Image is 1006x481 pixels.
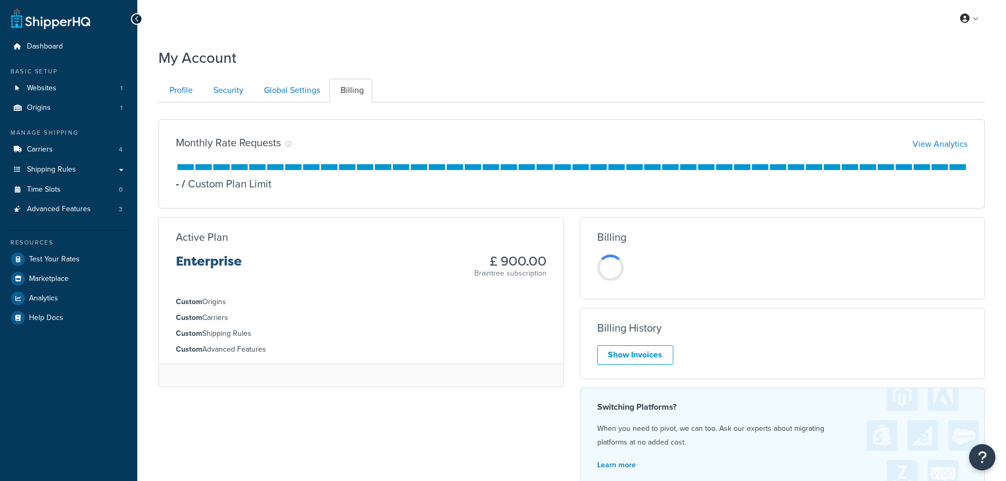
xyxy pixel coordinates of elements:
[176,344,547,355] li: Advanced Features
[8,98,129,118] a: Origins 1
[29,314,63,323] span: Help Docs
[597,401,968,413] h4: Switching Platforms?
[969,444,995,470] button: Open Resource Center
[8,98,129,118] li: Origins
[8,269,129,288] a: Marketplace
[27,145,53,154] span: Carriers
[27,42,63,51] span: Dashboard
[597,231,626,243] h3: Billing
[8,128,129,137] div: Manage Shipping
[176,137,281,148] h3: Monthly Rate Requests
[11,8,90,29] a: ShipperHQ Home
[27,205,91,214] span: Advanced Features
[176,231,228,243] h3: Active Plan
[597,459,636,470] a: Learn more
[8,67,129,76] div: Basic Setup
[119,145,123,154] span: 4
[8,37,129,56] a: Dashboard
[8,200,129,219] a: Advanced Features 3
[597,345,673,365] a: Show Invoices
[8,79,129,98] a: Websites 1
[29,255,80,264] span: Test Your Rates
[119,205,123,214] span: 3
[8,160,129,180] a: Shipping Rules
[253,79,328,102] a: Global Settings
[27,84,57,93] span: Websites
[8,180,129,200] a: Time Slots 0
[158,48,237,68] h1: My Account
[8,289,129,308] a: Analytics
[474,268,547,279] p: Braintree subscription
[176,176,179,191] p: -
[8,238,129,247] div: Resources
[8,308,129,327] a: Help Docs
[8,200,129,219] li: Advanced Features
[120,103,123,112] span: 1
[176,312,547,324] li: Carriers
[176,296,202,307] strong: Custom
[8,180,129,200] li: Time Slots
[8,140,129,159] li: Carriers
[8,250,129,269] a: Test Your Rates
[120,84,123,93] span: 1
[597,422,968,449] p: When you need to pivot, we can too. Ask our experts about migrating platforms at no added cost.
[202,79,252,102] a: Security
[913,138,967,150] a: View Analytics
[176,328,547,339] li: Shipping Rules
[158,79,201,102] a: Profile
[29,294,58,303] span: Analytics
[27,185,61,194] span: Time Slots
[176,344,202,355] strong: Custom
[8,140,129,159] a: Carriers 4
[597,322,662,334] h3: Billing History
[179,176,271,191] p: Custom Plan Limit
[29,275,69,284] span: Marketplace
[474,254,547,268] h3: £ 900.00
[27,103,51,112] span: Origins
[27,165,76,174] span: Shipping Rules
[8,79,129,98] li: Websites
[119,185,123,194] span: 0
[182,176,185,192] span: /
[330,79,372,102] a: Billing
[176,296,547,308] li: Origins
[176,312,202,323] strong: Custom
[176,328,202,339] strong: Custom
[176,254,242,277] h3: Enterprise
